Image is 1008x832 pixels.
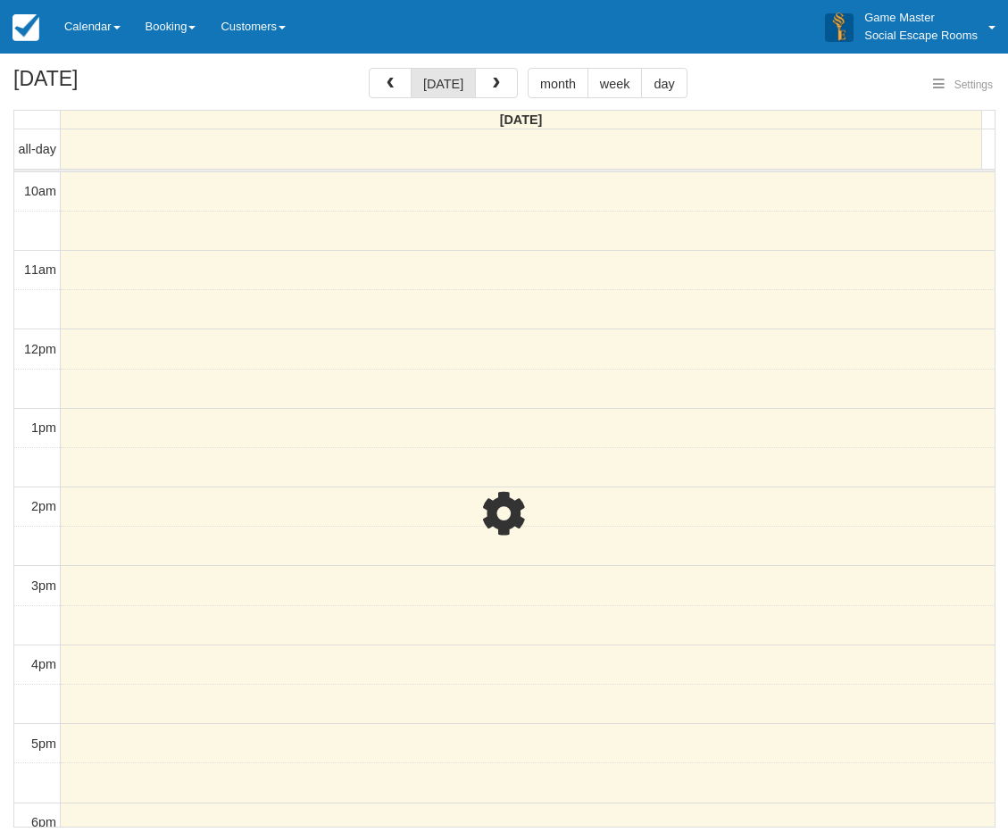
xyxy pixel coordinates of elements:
span: 4pm [31,657,56,671]
button: day [641,68,687,98]
span: 11am [24,262,56,277]
span: 12pm [24,342,56,356]
img: checkfront-main-nav-mini-logo.png [12,14,39,41]
span: 1pm [31,420,56,435]
span: [DATE] [500,112,543,127]
p: Social Escape Rooms [864,27,978,45]
span: 3pm [31,578,56,593]
span: 2pm [31,499,56,513]
p: Game Master [864,9,978,27]
span: 6pm [31,815,56,829]
button: Settings [922,72,1004,98]
button: week [587,68,643,98]
span: 10am [24,184,56,198]
img: A3 [825,12,854,41]
button: [DATE] [411,68,476,98]
h2: [DATE] [13,68,239,101]
span: all-day [19,142,56,156]
span: 5pm [31,736,56,751]
button: month [528,68,588,98]
span: Settings [954,79,993,91]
